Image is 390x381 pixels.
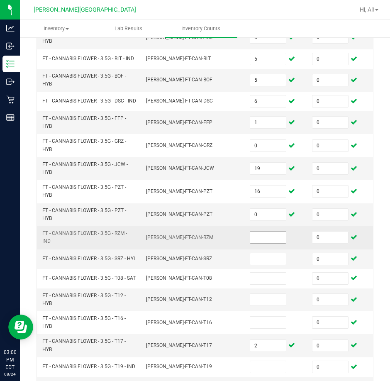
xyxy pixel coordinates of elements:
span: Hi, Al! [360,6,374,13]
inline-svg: Outbound [6,78,15,86]
span: [PERSON_NAME]-FT-CAN-T12 [146,296,212,302]
span: FT - CANNABIS FLOWER - 3.5G - T08 - SAT [42,275,136,281]
span: [PERSON_NAME]-FT-CAN-DSC [146,98,213,104]
inline-svg: Analytics [6,24,15,32]
span: Lab Results [103,25,154,32]
span: FT - CANNABIS FLOWER - 3.5G - T16 - HYB [42,315,126,329]
span: FT - CANNABIS FLOWER - 3.5G - T17 - HYB [42,338,126,352]
span: [PERSON_NAME]-FT-CAN-BOF [146,77,212,83]
span: [PERSON_NAME]-FT-CAN-GRZ [146,142,212,148]
a: Lab Results [93,20,165,37]
span: FT - CANNABIS FLOWER - 3.5G - FFP - HYB [42,115,126,129]
span: [PERSON_NAME]-FT-CAN-BLT [146,56,211,61]
span: [PERSON_NAME]-FT-CAN-T08 [146,275,212,281]
span: FT - CANNABIS FLOWER - 3.5G - BLT - IND [42,56,134,61]
p: 08/24 [4,371,16,377]
inline-svg: Retail [6,95,15,104]
a: Inventory [20,20,93,37]
span: [PERSON_NAME]-FT-CAN-RZM [146,234,213,240]
inline-svg: Inbound [6,42,15,50]
span: [PERSON_NAME]-FT-CAN-T19 [146,364,212,369]
span: [PERSON_NAME][GEOGRAPHIC_DATA] [34,6,136,13]
span: FT - CANNABIS FLOWER - 3.5G - DSC - IND [42,98,136,104]
span: [PERSON_NAME]-FT-CAN-SRZ [146,256,212,261]
span: FT - CANNABIS FLOWER - 3.5G - GRZ - HYB [42,138,126,152]
span: FT - CANNABIS FLOWER - 3.5G - PZT - HYB [42,184,126,198]
span: Inventory [20,25,92,32]
span: FT - CANNABIS FLOWER - 3.5G - JCW - HYB [42,161,128,175]
span: [PERSON_NAME]-FT-CAN-T16 [146,320,212,325]
span: [PERSON_NAME]-FT-CAN-PZT [146,188,212,194]
span: [PERSON_NAME]-FT-CAN-PZT [146,211,212,217]
p: 03:00 PM EDT [4,349,16,371]
span: FT - CANNABIS FLOWER - 3.5G - ARZ - HYB [42,30,126,44]
a: Inventory Counts [165,20,237,37]
span: [PERSON_NAME]-FT-CAN-T17 [146,342,212,348]
span: FT - CANNABIS FLOWER - 3.5G - BOF - HYB [42,73,126,87]
span: [PERSON_NAME]-FT-CAN-JCW [146,165,214,171]
inline-svg: Reports [6,113,15,122]
iframe: Resource center [8,315,33,339]
span: Inventory Counts [170,25,232,32]
span: FT - CANNABIS FLOWER - 3.5G - T19 - IND [42,364,135,369]
span: FT - CANNABIS FLOWER - 3.5G - RZM - IND [42,230,127,244]
span: [PERSON_NAME]-FT-CAN-FFP [146,120,212,125]
inline-svg: Inventory [6,60,15,68]
span: FT - CANNABIS FLOWER - 3.5G - T12 - HYB [42,293,126,306]
span: FT - CANNABIS FLOWER - 3.5G - SRZ - HYI [42,256,135,261]
span: FT - CANNABIS FLOWER - 3.5G - PZT - HYB [42,208,126,221]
